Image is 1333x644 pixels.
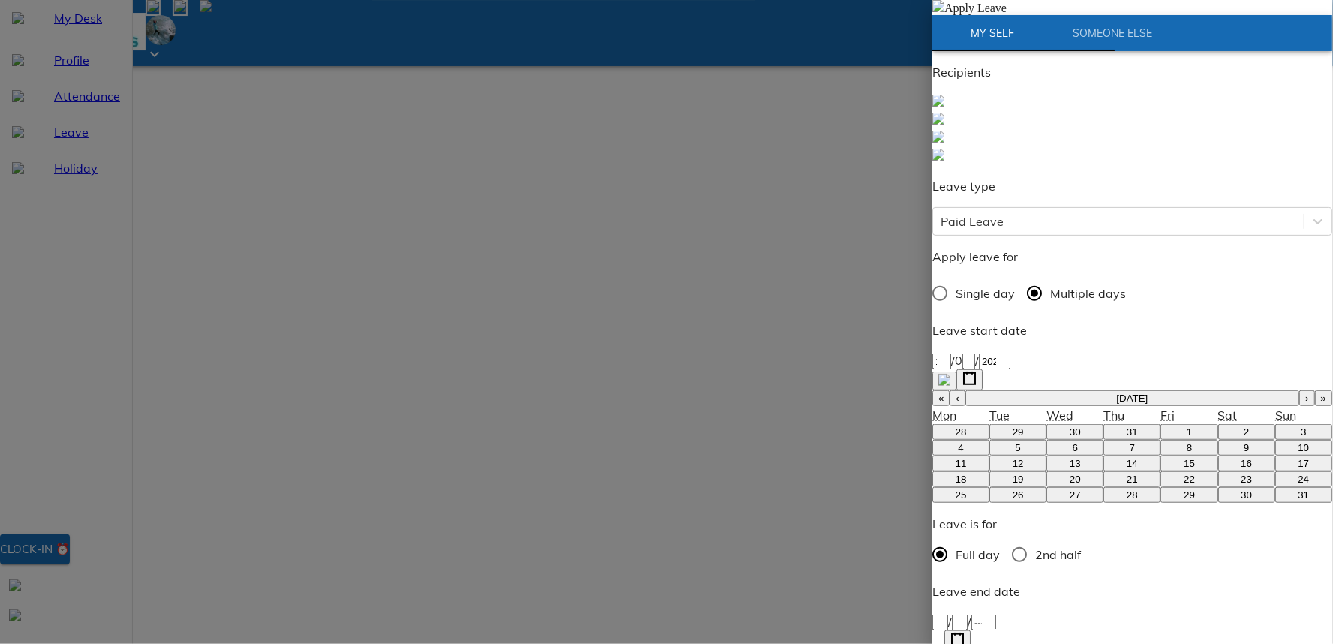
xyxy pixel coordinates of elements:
[1276,408,1297,423] abbr: Sunday
[1013,474,1025,485] abbr: August 19, 2025
[1127,489,1139,501] abbr: August 28, 2025
[933,539,1333,570] div: Gender
[1276,456,1333,471] button: August 17, 2025
[1070,489,1082,501] abbr: August 27, 2025
[1161,487,1218,503] button: August 29, 2025
[933,95,945,107] img: defaultEmp.0e2b4d71.svg
[953,615,968,630] input: --
[952,353,956,368] span: /
[990,408,1010,423] abbr: Tuesday
[1104,408,1125,423] abbr: Thursday
[933,278,1333,309] div: daytype
[1300,390,1315,406] button: ›
[963,354,976,369] input: --
[933,113,945,125] img: defaultEmp.0e2b4d71.svg
[933,321,1333,339] p: Leave start date
[1047,408,1074,423] abbr: Wednesday
[933,615,949,630] input: --
[1047,440,1104,456] button: August 6, 2025
[956,426,968,438] abbr: July 28, 2025
[933,582,1333,600] p: Leave end date
[968,614,972,629] span: /
[1047,456,1104,471] button: August 13, 2025
[1276,424,1333,440] button: August 3, 2025
[1219,471,1276,487] button: August 23, 2025
[1298,458,1310,469] abbr: August 17, 2025
[1047,487,1104,503] button: August 27, 2025
[949,614,953,629] span: /
[942,24,1044,43] span: My Self
[933,249,1019,264] span: Apply leave for
[1316,390,1333,406] button: »
[933,390,950,406] button: «
[1062,24,1164,43] span: Someone Else
[956,489,968,501] abbr: August 25, 2025
[1241,474,1253,485] abbr: August 23, 2025
[933,354,952,369] input: --
[1070,458,1082,469] abbr: August 13, 2025
[1244,442,1250,453] abbr: August 9, 2025
[956,353,963,368] span: 0
[1187,442,1193,453] abbr: August 8, 2025
[1013,426,1025,438] abbr: July 29, 2025
[933,471,990,487] button: August 18, 2025
[1127,426,1139,438] abbr: July 31, 2025
[1219,408,1238,423] abbr: Saturday
[1241,458,1253,469] abbr: August 16, 2025
[1047,424,1104,440] button: July 30, 2025
[1184,474,1196,485] abbr: August 22, 2025
[1013,458,1025,469] abbr: August 12, 2025
[1276,487,1333,503] button: August 31, 2025
[1073,442,1079,453] abbr: August 6, 2025
[1161,408,1175,423] abbr: Friday
[933,408,957,423] abbr: Monday
[972,615,997,630] input: ----
[933,424,990,440] button: July 28, 2025
[933,456,990,471] button: August 11, 2025
[966,390,1300,406] button: [DATE]
[933,147,1333,165] a: Harsha Marigowda
[1298,442,1310,453] abbr: August 10, 2025
[1051,284,1127,302] span: Multiple days
[1127,458,1139,469] abbr: August 14, 2025
[933,93,1333,111] a: Kriti Agarwal
[1161,440,1218,456] button: August 8, 2025
[1219,456,1276,471] button: August 16, 2025
[990,487,1047,503] button: August 26, 2025
[956,284,1016,302] span: Single day
[1241,489,1253,501] abbr: August 30, 2025
[1013,489,1025,501] abbr: August 26, 2025
[1219,424,1276,440] button: August 2, 2025
[1276,440,1333,456] button: August 10, 2025
[945,2,1007,14] span: Apply Leave
[976,353,980,368] span: /
[1161,471,1218,487] button: August 22, 2025
[1298,489,1310,501] abbr: August 31, 2025
[933,111,1333,129] a: Sumhr Admin
[990,471,1047,487] button: August 19, 2025
[1244,426,1250,438] abbr: August 2, 2025
[1130,442,1136,453] abbr: August 7, 2025
[1187,426,1193,438] abbr: August 1, 2025
[933,515,1333,533] p: Leave is for
[1104,471,1161,487] button: August 21, 2025
[1070,426,1082,438] abbr: July 30, 2025
[959,442,964,453] abbr: August 4, 2025
[990,424,1047,440] button: July 29, 2025
[1219,487,1276,503] button: August 30, 2025
[990,440,1047,456] button: August 5, 2025
[956,474,968,485] abbr: August 18, 2025
[1298,474,1310,485] abbr: August 24, 2025
[933,177,1333,195] p: Leave type
[1184,489,1196,501] abbr: August 29, 2025
[1047,471,1104,487] button: August 20, 2025
[956,546,1001,564] span: Full day
[1301,426,1307,438] abbr: August 3, 2025
[1016,442,1021,453] abbr: August 5, 2025
[1184,458,1196,469] abbr: August 15, 2025
[1036,546,1082,564] span: 2nd half
[950,390,965,406] button: ‹
[933,440,990,456] button: August 4, 2025
[1161,424,1218,440] button: August 1, 2025
[941,212,1004,230] div: Paid Leave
